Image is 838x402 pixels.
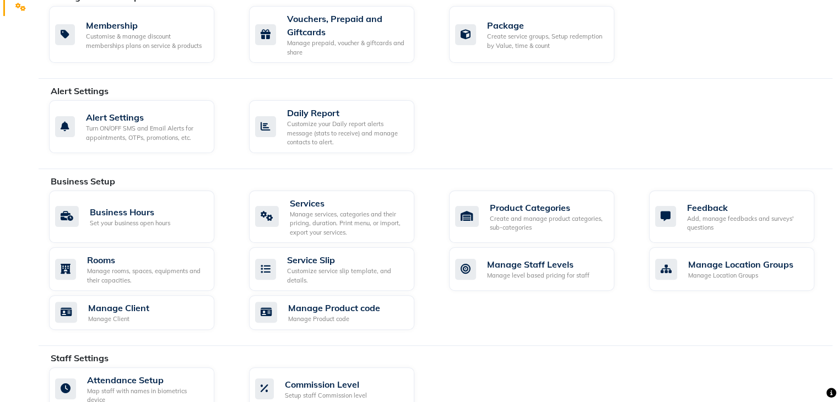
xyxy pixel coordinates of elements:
div: Customise & manage discount memberships plans on service & products [86,32,206,50]
div: Turn ON/OFF SMS and Email Alerts for appointments, OTPs, promotions, etc. [86,124,206,142]
a: Manage Staff LevelsManage level based pricing for staff [449,247,632,291]
div: Add, manage feedbacks and surveys' questions [687,214,805,232]
a: FeedbackAdd, manage feedbacks and surveys' questions [649,191,832,243]
a: ServicesManage services, categories and their pricing, duration. Print menu, or import, export yo... [249,191,432,243]
div: Manage Staff Levels [487,258,590,271]
div: Membership [86,19,206,32]
div: Business Hours [90,205,170,219]
a: Manage Location GroupsManage Location Groups [649,247,832,291]
div: Manage Location Groups [688,258,793,271]
div: Manage rooms, spaces, equipments and their capacities. [87,267,206,285]
div: Manage Location Groups [688,271,793,280]
div: Setup staff Commission level [285,391,367,400]
div: Rooms [87,253,206,267]
div: Service Slip [287,253,406,267]
div: Manage Client [88,314,149,324]
div: Attendance Setup [87,373,206,387]
a: Manage ClientManage Client [49,295,233,330]
a: Manage Product codeManage Product code [249,295,432,330]
div: Package [487,19,605,32]
a: Service SlipCustomize service slip template, and details. [249,247,432,291]
div: Set your business open hours [90,219,170,228]
div: Daily Report [287,106,406,119]
div: Commission Level [285,378,367,391]
a: Daily ReportCustomize your Daily report alerts message (stats to receive) and manage contacts to ... [249,100,432,153]
div: Create and manage product categories, sub-categories [490,214,605,232]
a: MembershipCustomise & manage discount memberships plans on service & products [49,6,233,63]
a: Product CategoriesCreate and manage product categories, sub-categories [449,191,632,243]
div: Manage Client [88,301,149,314]
a: Business HoursSet your business open hours [49,191,233,243]
div: Customize your Daily report alerts message (stats to receive) and manage contacts to alert. [287,119,406,147]
a: Vouchers, Prepaid and GiftcardsManage prepaid, voucher & giftcards and share [249,6,432,63]
div: Vouchers, Prepaid and Giftcards [287,12,406,39]
a: Alert SettingsTurn ON/OFF SMS and Email Alerts for appointments, OTPs, promotions, etc. [49,100,233,153]
div: Manage Product code [288,314,380,324]
div: Create service groups, Setup redemption by Value, time & count [487,32,605,50]
div: Manage level based pricing for staff [487,271,590,280]
div: Feedback [687,201,805,214]
div: Alert Settings [86,111,206,124]
a: PackageCreate service groups, Setup redemption by Value, time & count [449,6,632,63]
div: Product Categories [490,201,605,214]
div: Customize service slip template, and details. [287,267,406,285]
div: Manage prepaid, voucher & giftcards and share [287,39,406,57]
div: Manage services, categories and their pricing, duration. Print menu, or import, export your servi... [290,210,406,237]
div: Services [290,197,406,210]
a: RoomsManage rooms, spaces, equipments and their capacities. [49,247,233,291]
div: Manage Product code [288,301,380,314]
